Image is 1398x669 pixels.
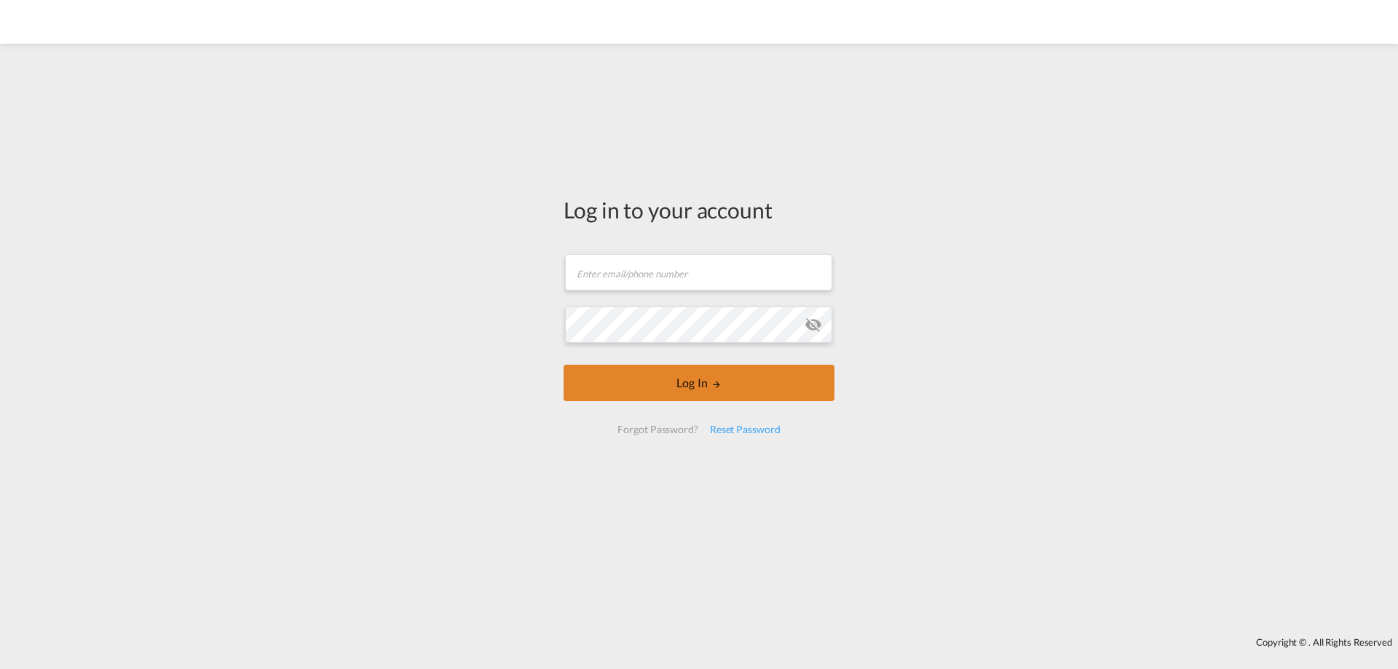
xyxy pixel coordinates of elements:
button: LOGIN [564,365,834,401]
div: Forgot Password? [612,416,703,443]
input: Enter email/phone number [565,254,832,290]
div: Reset Password [704,416,786,443]
md-icon: icon-eye-off [805,316,822,333]
div: Log in to your account [564,194,834,225]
